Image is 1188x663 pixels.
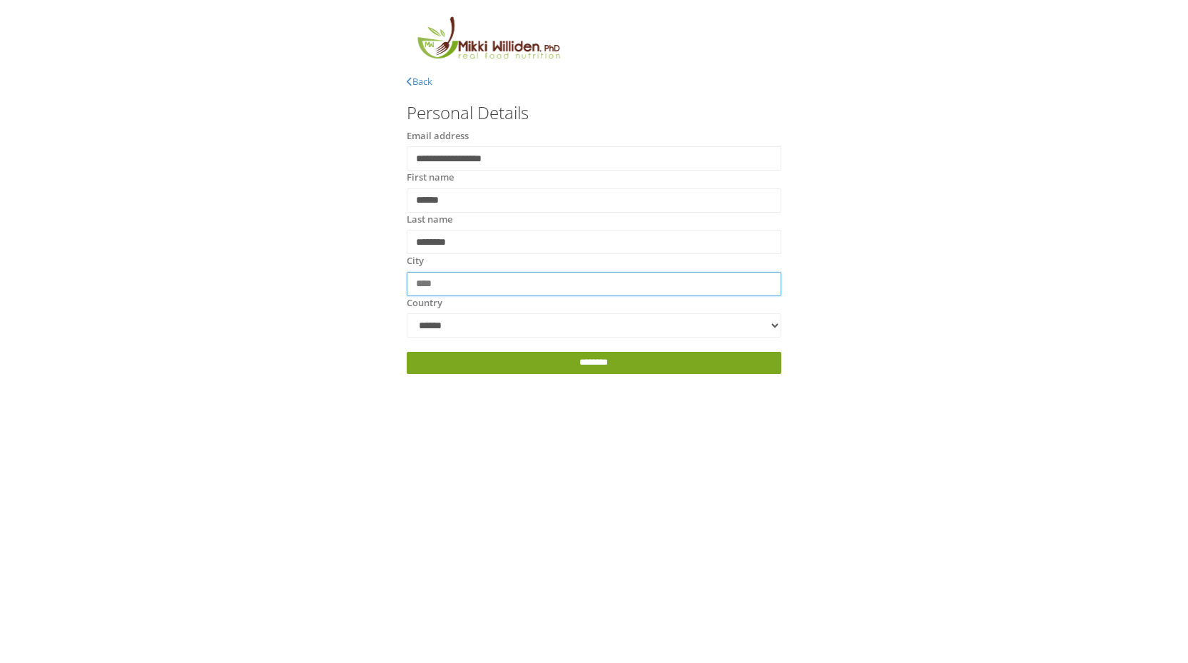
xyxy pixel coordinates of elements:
label: Last name [407,213,452,227]
h3: Personal Details [407,103,781,122]
label: City [407,254,424,268]
img: MikkiLogoMain.png [407,14,569,68]
label: Country [407,296,442,310]
a: Back [407,75,432,88]
label: Email address [407,129,469,143]
label: First name [407,171,454,185]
